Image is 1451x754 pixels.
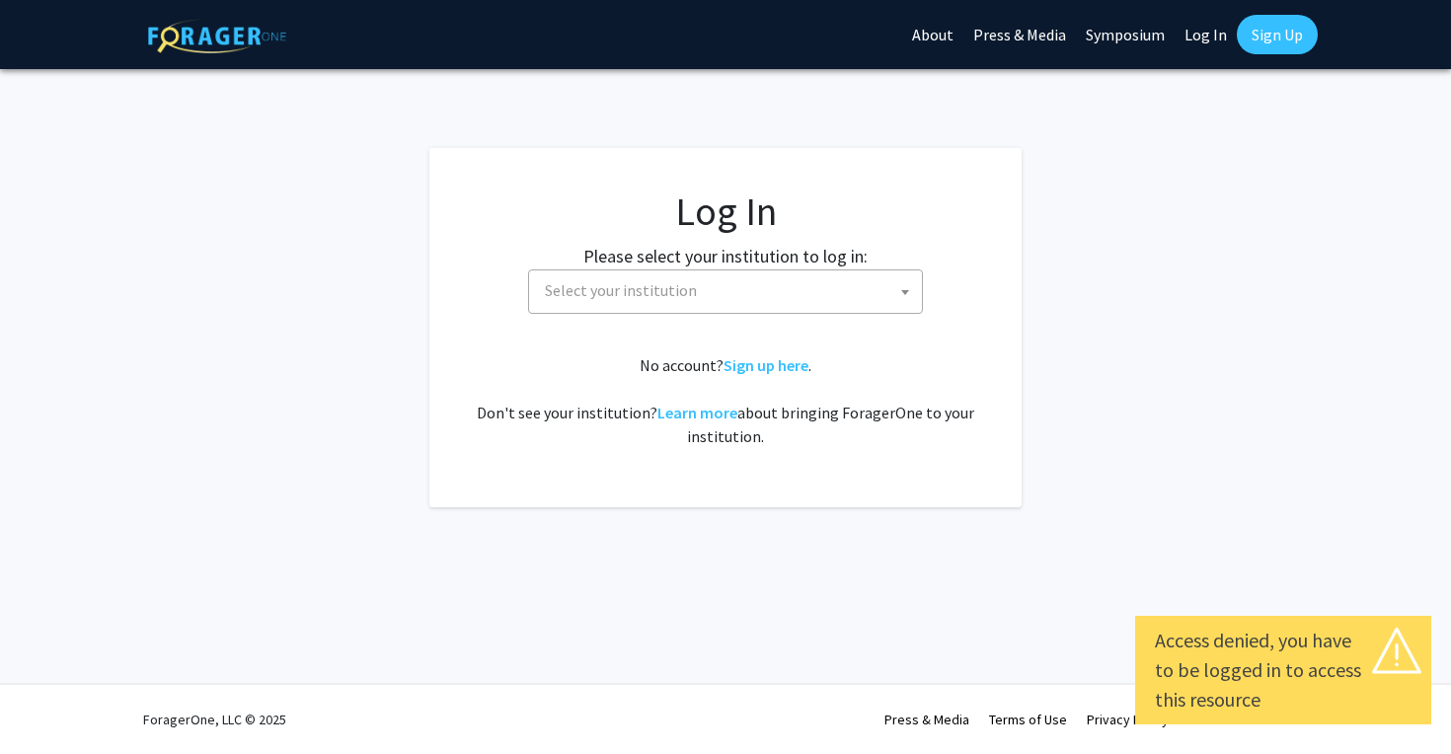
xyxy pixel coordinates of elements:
[143,685,286,754] div: ForagerOne, LLC © 2025
[528,269,923,314] span: Select your institution
[537,270,922,311] span: Select your institution
[583,243,868,269] label: Please select your institution to log in:
[657,403,737,422] a: Learn more about bringing ForagerOne to your institution
[1237,15,1318,54] a: Sign Up
[989,711,1067,728] a: Terms of Use
[545,280,697,300] span: Select your institution
[469,353,982,448] div: No account? . Don't see your institution? about bringing ForagerOne to your institution.
[724,355,808,375] a: Sign up here
[1155,626,1412,715] div: Access denied, you have to be logged in to access this resource
[884,711,969,728] a: Press & Media
[469,188,982,235] h1: Log In
[148,19,286,53] img: ForagerOne Logo
[1087,711,1169,728] a: Privacy Policy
